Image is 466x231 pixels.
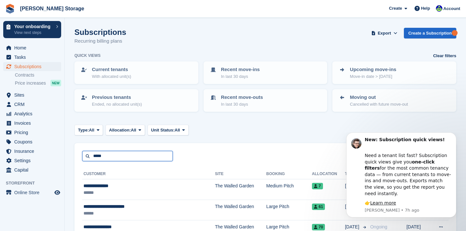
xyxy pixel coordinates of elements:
a: menu [3,43,61,52]
button: Unit Status: All [148,125,189,135]
a: Recent move-outs In last 30 days [204,90,327,111]
p: With allocated unit(s) [92,73,131,80]
p: Recent move-ins [221,66,260,73]
p: Recurring billing plans [74,37,126,45]
span: Subscriptions [14,62,53,71]
p: Current tenants [92,66,131,73]
a: menu [3,53,61,62]
td: The Walled Garden [215,200,266,220]
a: menu [3,100,61,109]
div: Tooltip anchor [452,30,458,36]
p: Moving out [350,94,408,101]
th: Customer [82,169,215,179]
div: NEW [50,80,61,86]
a: Current tenants With allocated unit(s) [75,62,198,83]
span: Insurance [14,147,53,156]
a: Upcoming move-ins Move-in date > [DATE] [333,62,456,83]
a: menu [3,128,61,137]
p: Your onboarding [14,24,53,29]
span: Pricing [14,128,53,137]
a: menu [3,119,61,128]
a: menu [3,90,61,100]
span: Analytics [14,109,53,118]
button: Type: All [74,125,103,135]
h1: Subscriptions [74,28,126,37]
span: Type: [78,127,89,133]
span: Online Store [14,188,53,197]
a: [PERSON_NAME] Storage [17,3,87,14]
img: stora-icon-8386f47178a22dfd0bd8f6a31ec36ba5ce8667c1dd55bd0f319d3a0aa187defe.svg [5,4,15,14]
td: Large Pitch [266,200,312,220]
a: Recent move-ins In last 30 days [204,62,327,83]
span: All [175,127,180,133]
span: 70 [312,224,325,230]
a: Previous tenants Ended, no allocated unit(s) [75,90,198,111]
p: Cancelled with future move-out [350,101,408,108]
span: Invoices [14,119,53,128]
p: Recent move-outs [221,94,263,101]
td: Medium Pitch [266,179,312,200]
a: menu [3,109,61,118]
span: Storefront [6,180,64,186]
a: menu [3,137,61,146]
a: Your onboarding View next steps [3,21,61,38]
p: In last 30 days [221,73,260,80]
span: Unit Status: [151,127,175,133]
img: Louise Pain [436,5,442,12]
a: Moving out Cancelled with future move-out [333,90,456,111]
span: Tasks [14,53,53,62]
span: All [131,127,136,133]
span: Capital [14,165,53,174]
button: Export [370,28,399,38]
span: Create [389,5,402,12]
p: View next steps [14,30,53,36]
a: menu [3,156,61,165]
span: Sites [14,90,53,100]
a: menu [3,147,61,156]
span: Export [378,30,391,37]
p: Ended, no allocated unit(s) [92,101,142,108]
a: Create a Subscription [404,28,456,38]
span: Home [14,43,53,52]
p: Previous tenants [92,94,142,101]
th: Site [215,169,266,179]
th: Booking [266,169,312,179]
span: CRM [14,100,53,109]
span: Settings [14,156,53,165]
h6: Quick views [74,53,101,58]
span: 61 [312,204,325,210]
th: Allocation [312,169,345,179]
a: Price increases NEW [15,79,61,87]
a: menu [3,188,61,197]
p: Move-in date > [DATE] [350,73,396,80]
span: Help [421,5,430,12]
span: 7 [312,183,323,189]
a: Preview store [53,189,61,196]
p: Upcoming move-ins [350,66,396,73]
a: Clear filters [433,53,456,59]
span: Account [443,5,460,12]
p: In last 30 days [221,101,263,108]
a: menu [3,62,61,71]
a: Contracts [15,72,61,78]
span: Price increases [15,80,46,86]
span: Allocation: [109,127,131,133]
span: All [89,127,94,133]
td: The Walled Garden [215,179,266,200]
a: menu [3,165,61,174]
span: Coupons [14,137,53,146]
button: Allocation: All [105,125,145,135]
